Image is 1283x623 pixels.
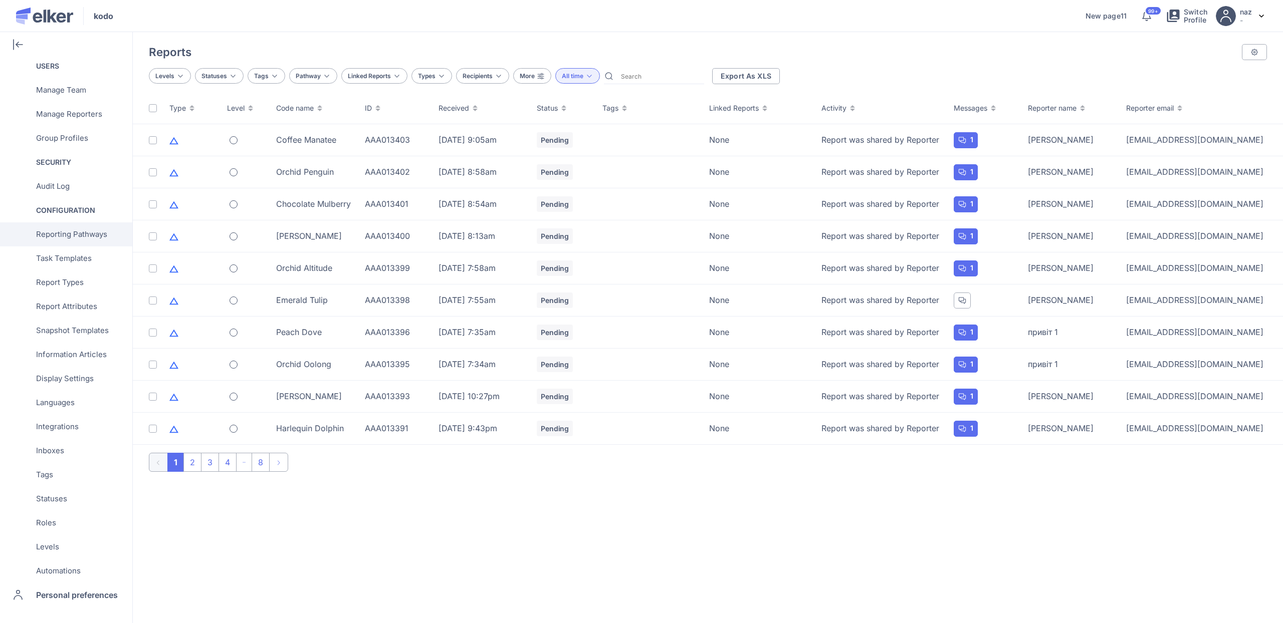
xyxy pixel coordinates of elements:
[439,263,525,273] p: [DATE] 7:58am
[970,327,973,338] span: 1
[821,103,942,113] div: Activity
[227,103,264,113] div: Level
[341,68,407,84] button: Linked Reports
[970,423,973,434] span: 1
[1028,262,1114,273] div: [PERSON_NAME]
[1028,198,1114,209] div: [PERSON_NAME]
[1126,359,1267,370] div: [EMAIL_ADDRESS][DOMAIN_NAME]
[1126,230,1267,241] div: [EMAIL_ADDRESS][DOMAIN_NAME]
[36,583,118,607] span: Personal preferences
[439,295,525,305] p: [DATE] 7:55am
[167,453,184,472] li: page 1
[169,200,178,209] img: icon
[709,359,809,370] div: None
[958,168,966,176] img: message
[1126,327,1267,338] div: [EMAIL_ADDRESS][DOMAIN_NAME]
[439,328,525,337] p: [DATE] 7:35am
[709,166,809,177] div: None
[248,68,285,84] button: Tags
[1216,6,1236,26] img: avatar
[169,425,178,434] img: icon
[439,135,525,145] p: [DATE] 9:05am
[541,135,569,145] span: Pending
[958,136,966,144] img: message
[289,68,337,84] button: Pathway
[365,230,426,241] div: AAA013400
[169,296,178,305] img: icon
[36,102,102,126] span: Manage Reporters
[709,134,809,145] div: None
[36,391,75,415] span: Languages
[541,231,569,241] span: Pending
[617,68,704,84] input: Search
[365,294,426,305] div: AAA013398
[365,359,426,370] div: AAA013395
[970,166,973,177] span: 1
[1126,134,1267,145] div: [EMAIL_ADDRESS][DOMAIN_NAME]
[1028,391,1114,402] div: [PERSON_NAME]
[709,103,809,113] div: Linked Reports
[36,511,56,535] span: Roles
[183,453,201,472] li: page 2
[36,559,81,583] span: Automations
[821,199,939,209] span: Report was shared by Reporter
[276,134,353,145] div: Coffee Manatee
[821,135,939,145] span: Report was shared by Reporter
[1028,423,1114,434] div: [PERSON_NAME]
[348,72,391,80] span: Linked Reports
[219,453,237,472] li: page 4
[541,392,569,402] span: Pending
[365,423,426,434] div: AAA013391
[36,270,84,294] span: Report Types
[958,296,966,304] img: message
[201,72,227,80] span: Statuses
[463,72,493,80] span: Recipients
[365,327,426,338] div: AAA013396
[365,103,426,113] div: ID
[439,103,525,113] div: Received
[439,231,525,241] p: [DATE] 8:13am
[709,423,809,434] div: None
[36,535,59,559] span: Levels
[36,343,107,367] span: Information Articles
[439,199,525,209] p: [DATE] 8:54am
[821,423,939,433] span: Report was shared by Reporter
[1086,12,1127,20] a: New page11
[541,263,569,273] span: Pending
[513,68,551,84] button: More
[456,68,509,84] button: Recipients
[541,295,569,305] span: Pending
[276,391,353,402] div: [PERSON_NAME]
[562,72,583,80] span: All time
[970,391,973,402] span: 1
[970,230,973,241] span: 1
[1028,166,1114,177] div: [PERSON_NAME]
[1126,423,1267,434] div: [EMAIL_ADDRESS][DOMAIN_NAME]
[36,367,94,391] span: Display Settings
[958,200,966,208] img: message
[36,487,67,511] span: Statuses
[958,361,966,369] img: message
[1126,262,1267,273] div: [EMAIL_ADDRESS][DOMAIN_NAME]
[236,453,252,472] li: Next 3 pages
[821,359,939,369] span: Report was shared by Reporter
[439,424,525,433] p: [DATE] 9:43pm
[1028,134,1114,145] div: [PERSON_NAME]
[537,103,590,113] div: Status
[1184,8,1208,24] span: Switch Profile
[411,68,452,84] button: Types
[520,72,535,80] span: More
[149,68,191,84] button: Levels
[958,393,966,401] img: message
[1126,166,1267,177] div: [EMAIL_ADDRESS][DOMAIN_NAME]
[541,424,569,434] span: Pending
[1028,359,1114,370] div: привіт 1
[970,262,973,273] span: 1
[36,126,88,150] span: Group Profiles
[1148,9,1158,14] span: 99+
[36,246,92,270] span: Task Templates
[954,103,1015,113] div: Messages
[709,198,809,209] div: None
[276,262,353,273] div: Orchid Altitude
[169,329,178,338] img: icon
